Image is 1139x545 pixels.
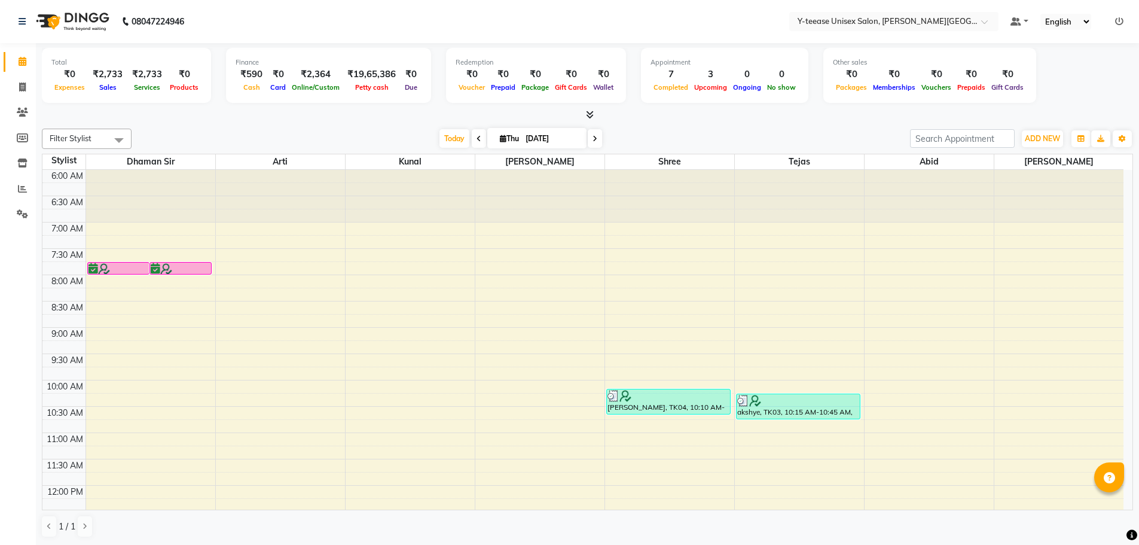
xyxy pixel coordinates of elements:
[497,134,522,143] span: Thu
[44,380,85,393] div: 10:00 AM
[44,459,85,472] div: 11:30 AM
[865,154,994,169] span: Abid
[401,68,422,81] div: ₹0
[352,83,392,92] span: Petty cash
[49,275,85,288] div: 8:00 AM
[522,130,582,148] input: 2025-09-04
[737,394,860,419] div: akshye, TK03, 10:15 AM-10:45 AM, Design Shaving ( Men )
[167,68,201,81] div: ₹0
[236,68,267,81] div: ₹590
[456,83,488,92] span: Voucher
[267,83,289,92] span: Card
[240,83,263,92] span: Cash
[691,68,730,81] div: 3
[49,170,85,182] div: 6:00 AM
[994,154,1124,169] span: [PERSON_NAME]
[45,486,85,498] div: 12:00 PM
[167,83,201,92] span: Products
[44,407,85,419] div: 10:30 AM
[88,263,149,274] div: [PERSON_NAME], TK02, 07:45 AM-08:00 AM, [PERSON_NAME] Trim ( Men )
[651,83,691,92] span: Completed
[343,68,401,81] div: ₹19,65,386
[50,133,91,143] span: Filter Stylist
[518,83,552,92] span: Package
[590,68,616,81] div: ₹0
[833,83,870,92] span: Packages
[289,83,343,92] span: Online/Custom
[552,83,590,92] span: Gift Cards
[1025,134,1060,143] span: ADD NEW
[127,68,167,81] div: ₹2,733
[88,68,127,81] div: ₹2,733
[730,83,764,92] span: Ongoing
[954,83,988,92] span: Prepaids
[730,68,764,81] div: 0
[764,68,799,81] div: 0
[735,154,864,169] span: tejas
[833,57,1027,68] div: Other sales
[49,196,85,209] div: 6:30 AM
[150,263,211,274] div: [PERSON_NAME], TK02, 07:45 AM-08:00 AM, Seniour Hair Cut with Wash ( Men )
[44,433,85,446] div: 11:00 AM
[131,83,163,92] span: Services
[1022,130,1063,147] button: ADD NEW
[86,154,215,169] span: Dhaman Sir
[49,354,85,367] div: 9:30 AM
[51,83,88,92] span: Expenses
[910,129,1015,148] input: Search Appointment
[552,68,590,81] div: ₹0
[607,389,731,414] div: [PERSON_NAME], TK04, 10:10 AM-10:40 AM, Ultimate Blow dry With wash
[488,68,518,81] div: ₹0
[918,68,954,81] div: ₹0
[651,57,799,68] div: Appointment
[870,68,918,81] div: ₹0
[132,5,184,38] b: 08047224946
[488,83,518,92] span: Prepaid
[475,154,604,169] span: [PERSON_NAME]
[49,223,85,235] div: 7:00 AM
[216,154,345,169] span: Arti
[605,154,734,169] span: Shree
[870,83,918,92] span: Memberships
[764,83,799,92] span: No show
[590,83,616,92] span: Wallet
[988,83,1027,92] span: Gift Cards
[918,83,954,92] span: Vouchers
[267,68,289,81] div: ₹0
[96,83,120,92] span: Sales
[988,68,1027,81] div: ₹0
[691,83,730,92] span: Upcoming
[236,57,422,68] div: Finance
[518,68,552,81] div: ₹0
[49,328,85,340] div: 9:00 AM
[51,68,88,81] div: ₹0
[954,68,988,81] div: ₹0
[59,520,75,533] span: 1 / 1
[651,68,691,81] div: 7
[30,5,112,38] img: logo
[51,57,201,68] div: Total
[49,302,85,314] div: 8:30 AM
[402,83,420,92] span: Due
[49,249,85,261] div: 7:30 AM
[439,129,469,148] span: Today
[833,68,870,81] div: ₹0
[1089,497,1127,533] iframe: chat widget
[346,154,475,169] span: Kunal
[289,68,343,81] div: ₹2,364
[456,57,616,68] div: Redemption
[42,154,85,167] div: Stylist
[456,68,488,81] div: ₹0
